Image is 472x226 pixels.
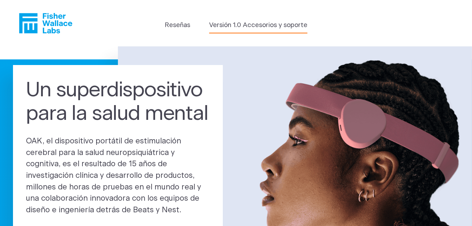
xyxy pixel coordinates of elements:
font: Versión 1.0 Accesorios y soporte [209,22,307,28]
font: Reseñas [165,22,190,28]
a: Reseñas [165,20,190,30]
a: Fisher Wallace [19,13,72,33]
font: OAK, el dispositivo portátil de estimulación cerebral para la salud neuropsiquiátrica y cognitiva... [26,137,201,213]
font: Un superdispositivo para la salud mental [26,80,208,124]
a: Versión 1.0 Accesorios y soporte [209,20,307,30]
